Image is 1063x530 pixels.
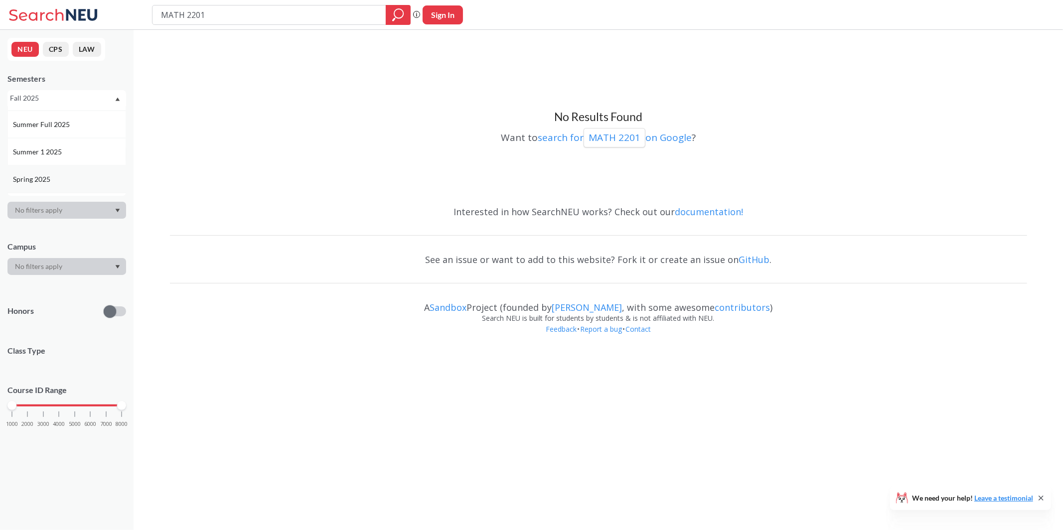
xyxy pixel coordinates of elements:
a: contributors [715,301,770,313]
span: 7000 [100,421,112,427]
a: [PERSON_NAME] [552,301,622,313]
span: 4000 [53,421,65,427]
span: 2000 [21,421,33,427]
a: Sandbox [430,301,466,313]
span: 8000 [116,421,128,427]
div: Semesters [7,73,126,84]
span: We need your help! [912,495,1033,502]
div: • • [170,324,1027,350]
span: 3000 [37,421,49,427]
span: Summer 1 2025 [13,146,64,157]
svg: Dropdown arrow [115,265,120,269]
div: Interested in how SearchNEU works? Check out our [170,197,1027,226]
div: Fall 2025Dropdown arrowFall 2025Summer 2 2025Summer Full 2025Summer 1 2025Spring 2025Fall 2024Sum... [7,90,126,106]
div: Dropdown arrow [7,202,126,219]
a: documentation! [675,206,743,218]
span: Spring 2025 [13,174,52,185]
div: Campus [7,241,126,252]
div: Dropdown arrow [7,258,126,275]
div: Want to ? [170,125,1027,147]
p: Honors [7,305,34,317]
button: NEU [11,42,39,57]
a: Leave a testimonial [974,494,1033,502]
svg: Dropdown arrow [115,97,120,101]
div: Search NEU is built for students by students & is not affiliated with NEU. [170,313,1027,324]
a: search forMATH 2201on Google [538,131,692,144]
a: Contact [625,324,651,334]
div: A Project (founded by , with some awesome ) [170,293,1027,313]
div: See an issue or want to add to this website? Fork it or create an issue on . [170,245,1027,274]
input: Class, professor, course number, "phrase" [160,6,379,23]
p: Course ID Range [7,385,126,396]
span: Summer Full 2025 [13,119,72,130]
span: 1000 [6,421,18,427]
button: Sign In [423,5,463,24]
a: Report a bug [580,324,622,334]
div: magnifying glass [386,5,411,25]
span: Class Type [7,345,126,356]
span: 5000 [69,421,81,427]
p: MATH 2201 [589,131,640,144]
span: 6000 [84,421,96,427]
button: CPS [43,42,69,57]
svg: magnifying glass [392,8,404,22]
button: LAW [73,42,101,57]
svg: Dropdown arrow [115,209,120,213]
div: Fall 2025 [10,93,114,104]
a: Feedback [545,324,577,334]
h3: No Results Found [170,110,1027,125]
a: GitHub [739,254,769,265]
